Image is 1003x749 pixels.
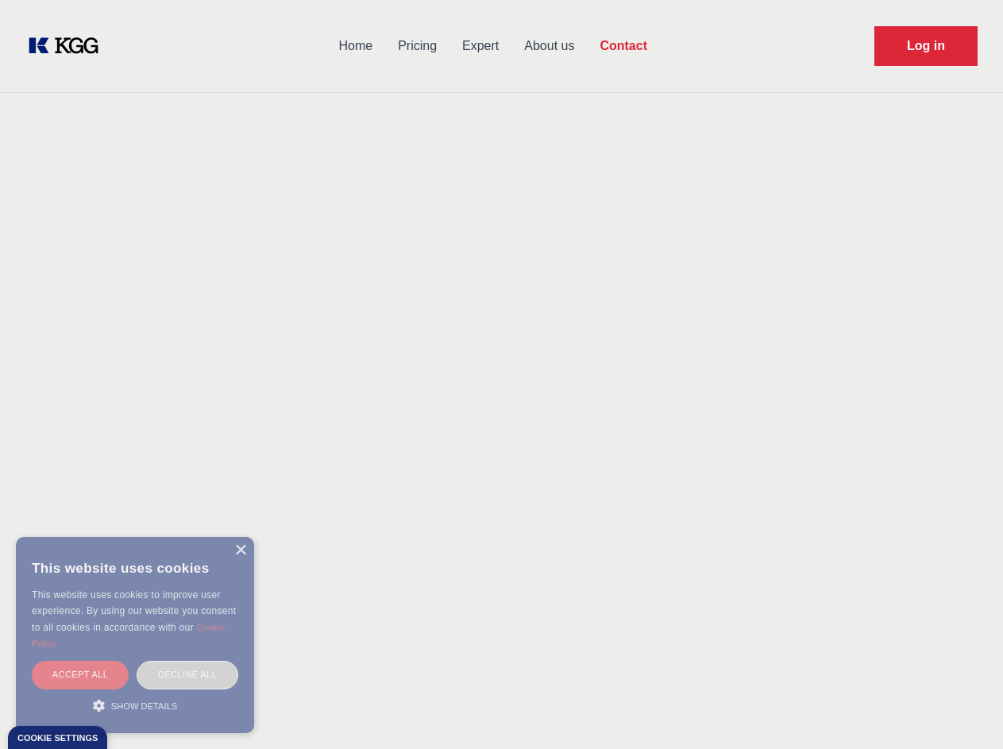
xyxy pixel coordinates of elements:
div: Cookie settings [17,734,98,743]
div: Decline all [137,661,238,689]
a: Expert [449,25,511,67]
span: Show details [111,701,178,711]
iframe: Chat Widget [924,673,1003,749]
a: KOL Knowledge Platform: Talk to Key External Experts (KEE) [25,33,111,59]
span: This website uses cookies to improve user experience. By using our website you consent to all coo... [32,589,236,633]
div: Accept all [32,661,129,689]
a: Cookie Policy [32,623,226,648]
a: About us [511,25,587,67]
div: Show details [32,697,238,713]
a: Home [326,25,385,67]
a: Pricing [385,25,449,67]
a: Contact [587,25,660,67]
div: Close [234,545,246,557]
a: Request Demo [874,26,978,66]
div: This website uses cookies [32,549,238,587]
